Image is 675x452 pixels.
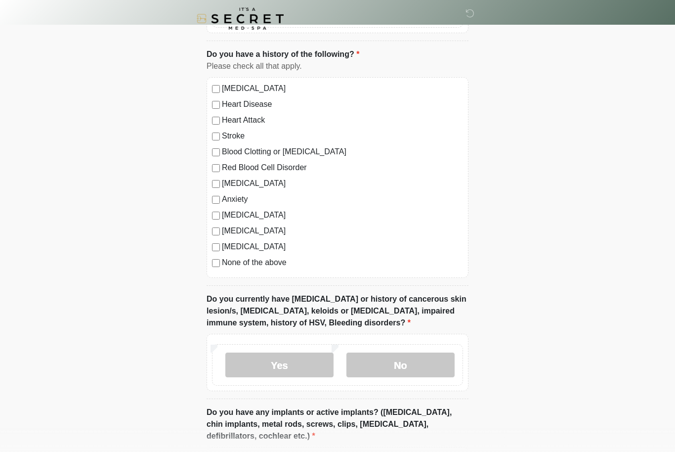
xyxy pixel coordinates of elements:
label: No [346,353,455,377]
label: None of the above [222,257,463,269]
input: [MEDICAL_DATA] [212,212,220,220]
input: Red Blood Cell Disorder [212,164,220,172]
input: Anxiety [212,196,220,204]
input: Heart Attack [212,117,220,125]
input: Blood Clotting or [MEDICAL_DATA] [212,148,220,156]
label: [MEDICAL_DATA] [222,209,463,221]
label: [MEDICAL_DATA] [222,241,463,253]
label: Do you have any implants or active implants? ([MEDICAL_DATA], chin implants, metal rods, screws, ... [207,407,468,442]
input: [MEDICAL_DATA] [212,243,220,251]
label: [MEDICAL_DATA] [222,83,463,94]
input: [MEDICAL_DATA] [212,85,220,93]
label: [MEDICAL_DATA] [222,178,463,189]
label: Red Blood Cell Disorder [222,162,463,174]
label: Heart Attack [222,114,463,126]
input: None of the above [212,259,220,267]
label: Heart Disease [222,98,463,110]
label: Stroke [222,130,463,142]
label: Do you currently have [MEDICAL_DATA] or history of cancerous skin lesion/s, [MEDICAL_DATA], keloi... [207,293,468,329]
label: Yes [225,353,334,377]
input: [MEDICAL_DATA] [212,180,220,188]
input: Stroke [212,133,220,140]
input: [MEDICAL_DATA] [212,227,220,235]
label: Blood Clotting or [MEDICAL_DATA] [222,146,463,158]
label: Do you have a history of the following? [207,48,359,60]
input: Heart Disease [212,101,220,109]
img: It's A Secret Med Spa Logo [197,7,284,30]
label: Anxiety [222,193,463,205]
div: Please check all that apply. [207,60,468,72]
label: [MEDICAL_DATA] [222,225,463,237]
